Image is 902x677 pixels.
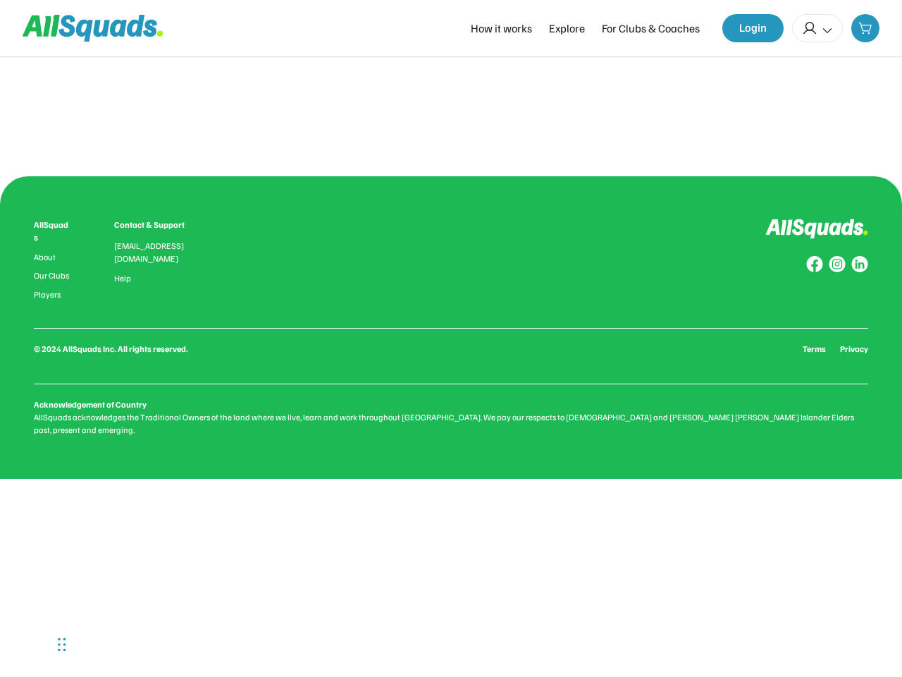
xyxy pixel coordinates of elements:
[602,20,700,37] div: For Clubs & Coaches
[471,20,532,37] div: How it works
[34,219,72,244] div: AllSquads
[549,20,585,37] div: Explore
[114,219,202,231] div: Contact & Support
[34,252,72,262] a: About
[851,256,868,273] img: Group%20copy%206.svg
[114,274,131,283] a: Help
[34,398,147,411] div: Acknowledgement of Country
[840,343,868,355] a: Privacy
[34,343,188,355] div: © 2024 AllSquads Inc. All rights reserved.
[34,271,72,281] a: Our Clubs
[829,256,846,273] img: Group%20copy%207.svg
[34,290,72,300] a: Players
[803,343,826,355] a: Terms
[806,256,823,273] img: Group%20copy%208.svg
[114,240,202,265] div: [EMAIL_ADDRESS][DOMAIN_NAME]
[34,411,868,437] div: AllSquads acknowledges the Traditional Owners of the land where we live, learn and work throughou...
[722,14,784,42] button: Login
[765,219,868,239] img: Logo%20inverted.svg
